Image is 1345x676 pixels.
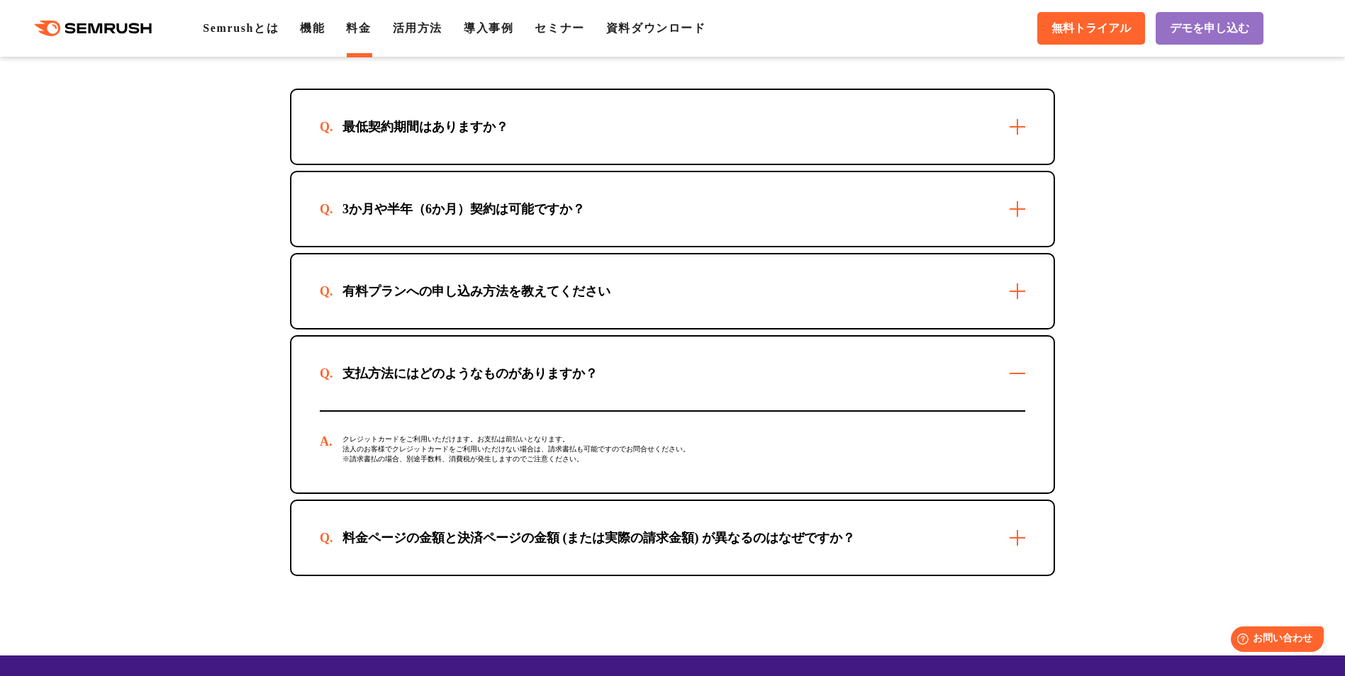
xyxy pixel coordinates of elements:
[535,22,584,34] a: セミナー
[606,22,706,34] a: 資料ダウンロード
[203,22,279,34] a: Semrushとは
[1170,21,1249,36] span: デモを申し込む
[320,365,620,382] div: 支払方法にはどのようなものがありますか？
[346,22,371,34] a: 料金
[320,529,878,546] div: 料金ページの金額と決済ページの金額 (または実際の請求金額) が異なるのはなぜですか？
[320,118,531,135] div: 最低契約期間はありますか？
[393,22,442,34] a: 活用方法
[320,283,633,300] div: 有料プランへの申し込み方法を教えてください
[1156,12,1263,45] a: デモを申し込む
[320,412,1025,492] div: クレジットカードをご利用いただけます。お支払は前払いとなります。 法人のお客様でクレジットカードをご利用いただけない場合は、請求書払も可能ですのでお問合せください。 ※請求書払の場合、別途手数料...
[1219,621,1329,660] iframe: Help widget launcher
[300,22,325,34] a: 機能
[464,22,513,34] a: 導入事例
[1037,12,1145,45] a: 無料トライアル
[320,201,608,218] div: 3か月や半年（6か月）契約は可能ですか？
[1051,21,1131,36] span: 無料トライアル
